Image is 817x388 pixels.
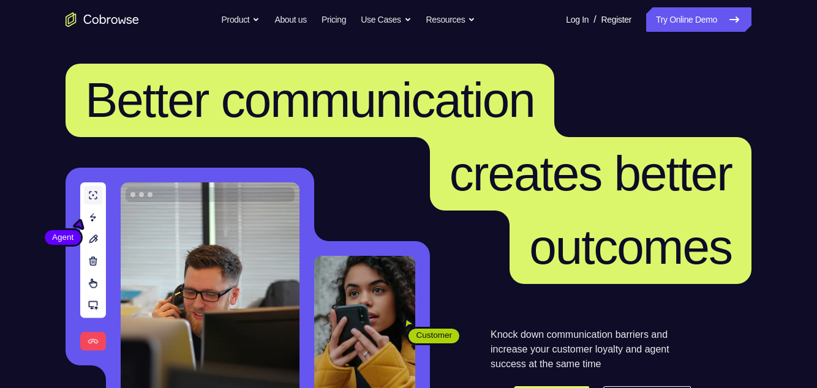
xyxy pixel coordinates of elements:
a: Try Online Demo [646,7,751,32]
span: / [593,12,596,27]
span: outcomes [529,220,732,274]
p: Knock down communication barriers and increase your customer loyalty and agent success at the sam... [491,327,691,371]
span: creates better [450,146,732,201]
button: Resources [426,7,476,32]
a: Log In [566,7,589,32]
a: Go to the home page [66,12,139,27]
a: Register [601,7,631,32]
span: Better communication [85,73,535,127]
a: Pricing [322,7,346,32]
button: Product [222,7,260,32]
a: About us [274,7,306,32]
button: Use Cases [361,7,411,32]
